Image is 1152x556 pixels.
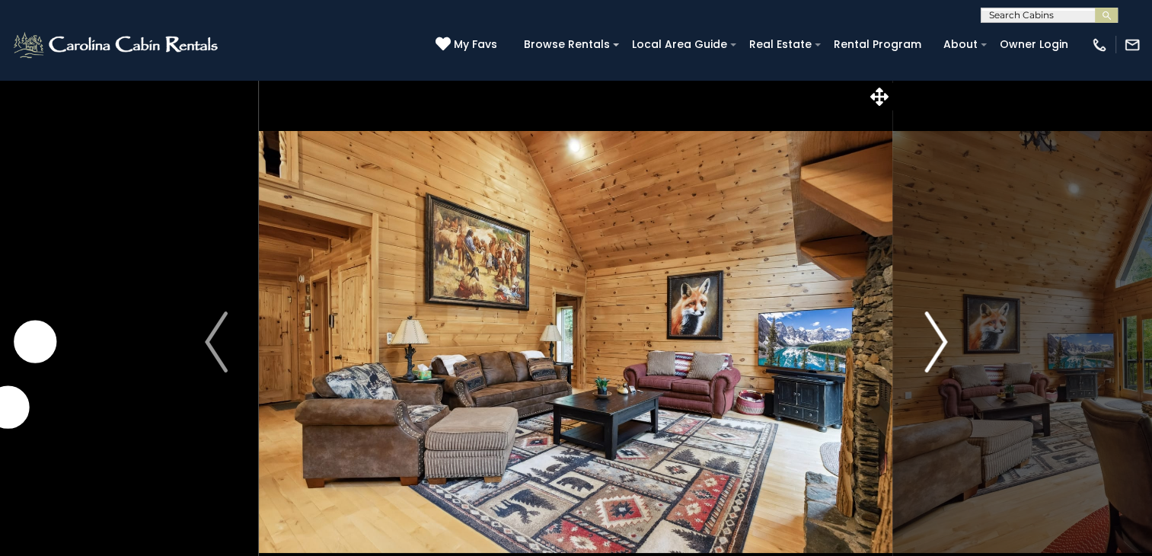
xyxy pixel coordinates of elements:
a: Owner Login [992,33,1076,56]
a: Local Area Guide [624,33,735,56]
img: mail-regular-white.png [1124,37,1141,53]
span: My Favs [454,37,497,53]
img: arrow [924,312,947,372]
a: About [936,33,985,56]
a: My Favs [436,37,501,53]
img: arrow [205,312,228,372]
img: White-1-2.png [11,30,222,60]
a: Browse Rentals [516,33,617,56]
a: Real Estate [742,33,819,56]
a: Rental Program [826,33,929,56]
img: phone-regular-white.png [1091,37,1108,53]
